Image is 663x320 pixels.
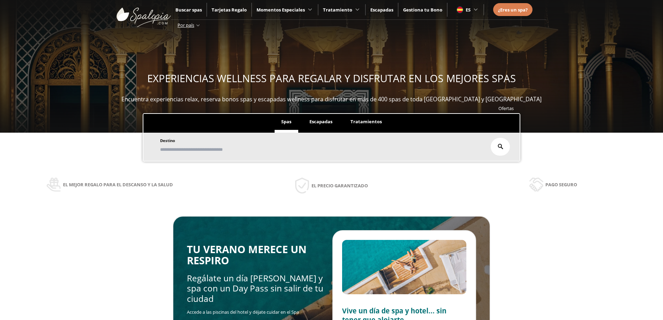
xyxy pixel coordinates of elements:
span: Encuentra experiencias relax, reserva bonos spas y escapadas wellness para disfrutar en más de 40... [121,95,542,103]
a: Tarjetas Regalo [212,7,247,13]
span: TU VERANO MERECE UN RESPIRO [187,242,307,268]
img: ImgLogoSpalopia.BvClDcEz.svg [117,1,171,27]
span: ¿Eres un spa? [498,7,528,13]
span: El precio garantizado [311,182,368,189]
span: Escapadas [309,118,332,125]
a: Escapadas [370,7,393,13]
a: Gestiona tu Bono [403,7,442,13]
span: Destino [160,138,175,143]
span: Regálate un día [PERSON_NAME] y spa con un Day Pass sin salir de tu ciudad [187,272,323,304]
img: Slide2.BHA6Qswy.webp [342,240,466,294]
a: ¿Eres un spa? [498,6,528,14]
span: Accede a las piscinas del hotel y déjate cuidar en el Spa [187,309,299,315]
a: Buscar spas [175,7,202,13]
span: Pago seguro [545,181,577,188]
span: Tratamientos [350,118,382,125]
a: Ofertas [498,105,514,111]
span: Spas [281,118,291,125]
span: Por país [177,22,194,28]
span: El mejor regalo para el descanso y la salud [63,181,173,188]
span: EXPERIENCIAS WELLNESS PARA REGALAR Y DISFRUTAR EN LOS MEJORES SPAS [147,71,516,85]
